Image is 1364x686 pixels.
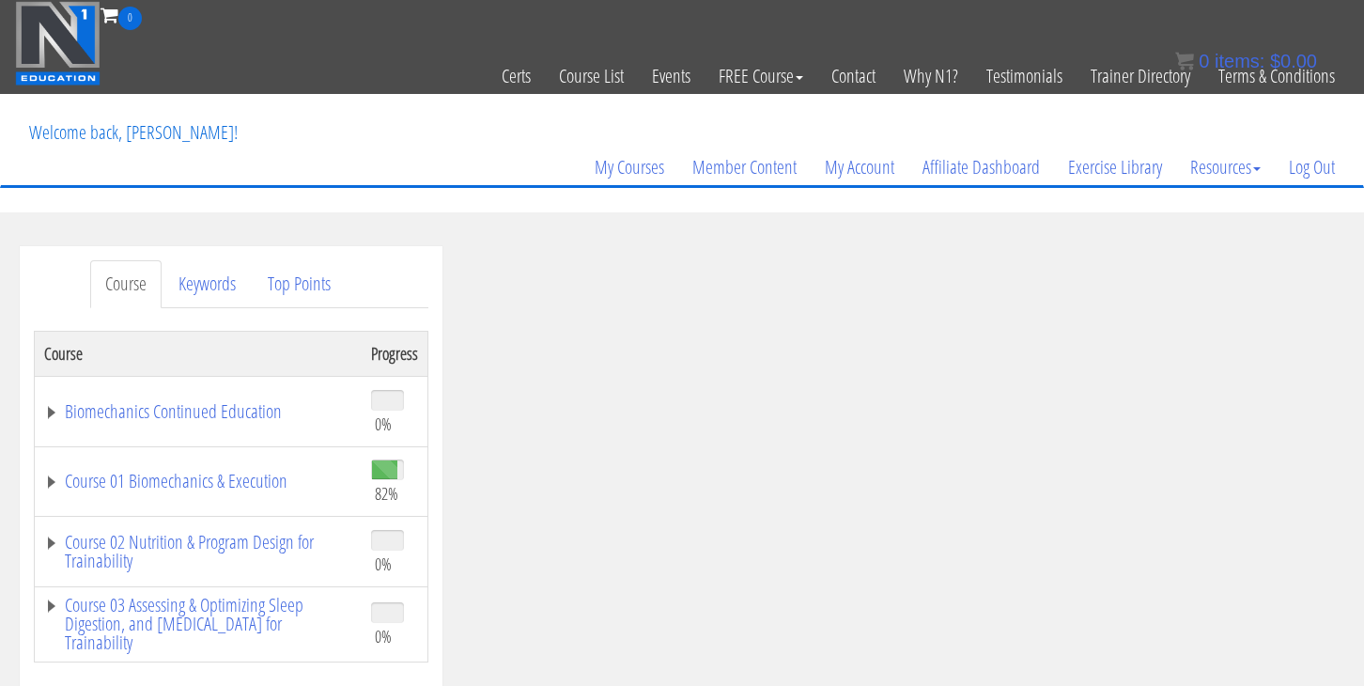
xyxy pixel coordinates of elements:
a: My Courses [581,122,678,212]
img: n1-education [15,1,101,86]
a: Testimonials [972,30,1077,122]
span: $ [1270,51,1280,71]
a: Course 01 Biomechanics & Execution [44,472,352,491]
img: icon11.png [1175,52,1194,70]
th: Course [35,331,363,376]
a: FREE Course [705,30,817,122]
span: 0% [375,553,392,574]
a: Exercise Library [1054,122,1176,212]
a: Contact [817,30,890,122]
span: 0% [375,413,392,434]
a: Biomechanics Continued Education [44,402,352,421]
a: Top Points [253,260,346,308]
a: Course 02 Nutrition & Program Design for Trainability [44,533,352,570]
span: 82% [375,483,398,504]
bdi: 0.00 [1270,51,1317,71]
a: Certs [488,30,545,122]
a: Course [90,260,162,308]
a: Terms & Conditions [1204,30,1349,122]
span: 0% [375,626,392,647]
a: 0 [101,2,142,27]
a: Member Content [678,122,811,212]
p: Welcome back, [PERSON_NAME]! [15,95,252,170]
a: Events [638,30,705,122]
th: Progress [362,331,428,376]
a: Trainer Directory [1077,30,1204,122]
span: 0 [1199,51,1209,71]
a: Why N1? [890,30,972,122]
span: 0 [118,7,142,30]
a: Log Out [1275,122,1349,212]
a: 0 items: $0.00 [1175,51,1317,71]
a: My Account [811,122,908,212]
a: Course 03 Assessing & Optimizing Sleep Digestion, and [MEDICAL_DATA] for Trainability [44,596,352,652]
a: Keywords [163,260,251,308]
a: Resources [1176,122,1275,212]
a: Affiliate Dashboard [908,122,1054,212]
span: items: [1215,51,1264,71]
a: Course List [545,30,638,122]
